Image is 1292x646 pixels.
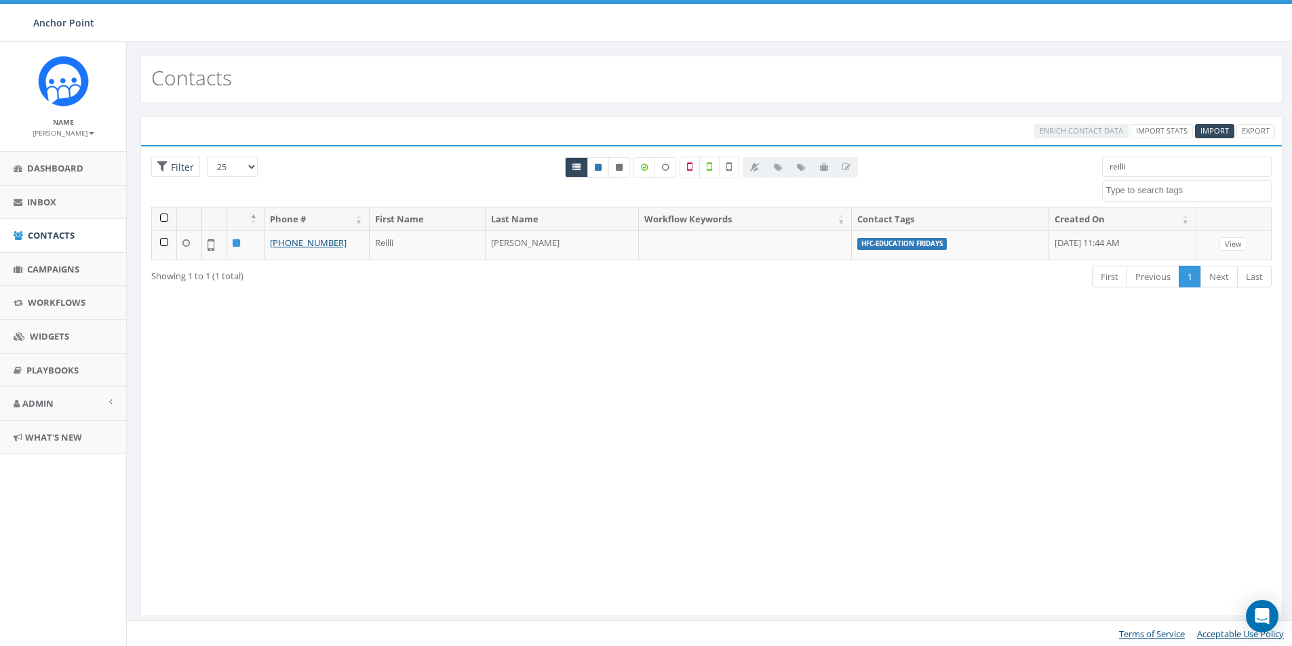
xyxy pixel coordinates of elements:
img: Rally_platform_Icon_1.png [38,56,89,106]
label: Data not Enriched [654,157,676,178]
td: [DATE] 11:44 AM [1049,230,1196,260]
h2: Contacts [151,66,232,89]
a: View [1219,237,1247,251]
textarea: Search [1106,184,1271,197]
a: All contacts [565,157,588,178]
label: Validated [699,157,720,178]
small: [PERSON_NAME] [33,128,94,138]
a: Export [1236,124,1275,138]
span: Playbooks [26,364,79,376]
span: Filter [168,161,194,174]
span: Advance Filter [151,157,200,178]
a: Import Stats [1131,124,1193,138]
a: Previous [1127,266,1179,288]
span: What's New [25,431,82,443]
label: Not a Mobile [680,157,700,178]
a: 1 [1179,266,1201,288]
input: Type to search [1102,157,1272,177]
th: Contact Tags [852,207,1049,231]
span: Admin [22,397,54,409]
label: Not Validated [719,157,739,178]
span: Anchor Point [33,16,94,29]
a: Import [1195,124,1234,138]
i: This phone number is subscribed and will receive texts. [595,163,602,171]
th: Created On: activate to sort column ascending [1049,207,1196,231]
th: Last Name [486,207,639,231]
a: Acceptable Use Policy [1197,628,1284,640]
th: Phone #: activate to sort column ascending [265,207,370,231]
a: Next [1200,266,1238,288]
span: Inbox [27,196,56,208]
span: Import [1200,125,1229,136]
i: This phone number is unsubscribed and has opted-out of all texts. [616,163,623,171]
div: Open Intercom Messenger [1246,600,1278,632]
small: Name [53,117,74,127]
span: Dashboard [27,162,83,174]
span: Workflows [28,296,85,308]
label: HFC-Education Fridays [857,238,947,250]
a: [PHONE_NUMBER] [270,237,347,249]
div: Showing 1 to 1 (1 total) [151,264,606,283]
a: Active [587,157,609,178]
td: [PERSON_NAME] [486,230,639,260]
th: First Name [370,207,486,231]
span: CSV files only [1200,125,1229,136]
span: Contacts [28,229,75,241]
td: Reilli [370,230,486,260]
span: Campaigns [27,263,79,275]
label: Data Enriched [633,157,655,178]
a: Terms of Service [1119,628,1185,640]
a: [PERSON_NAME] [33,126,94,138]
th: Workflow Keywords: activate to sort column ascending [639,207,852,231]
span: Widgets [30,330,69,342]
a: First [1092,266,1127,288]
a: Last [1237,266,1272,288]
a: Opted Out [608,157,630,178]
